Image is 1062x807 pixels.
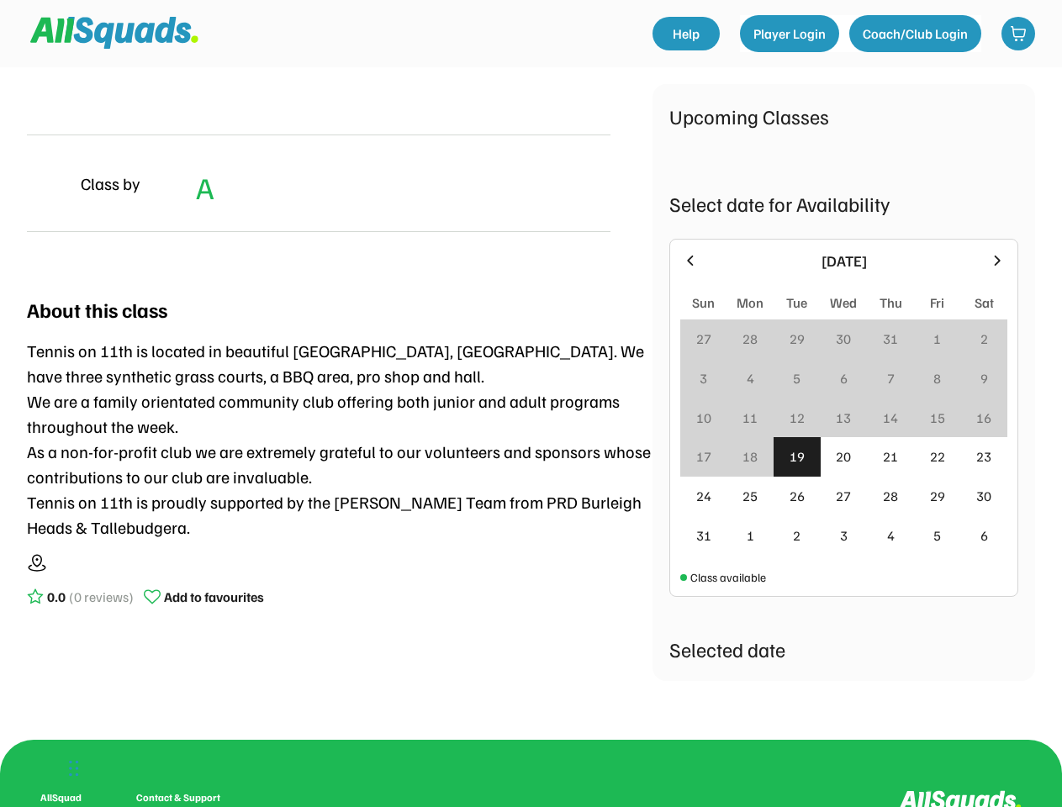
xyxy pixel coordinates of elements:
div: 31 [883,329,898,349]
div: 21 [883,446,898,467]
div: 31 [696,525,711,546]
div: 9 [980,368,988,388]
div: 13 [836,408,851,428]
div: 3 [700,368,707,388]
div: Sun [692,293,715,313]
button: Coach/Club Login [849,15,981,52]
div: 20 [836,446,851,467]
div: A [196,165,214,210]
div: Contact & Support [136,790,240,805]
div: 22 [930,446,945,467]
div: 19 [790,446,805,467]
div: 18 [742,446,758,467]
div: Class available [690,568,766,586]
div: Selected date [669,634,1018,664]
div: 2 [980,329,988,349]
div: 28 [883,486,898,506]
div: 6 [840,368,848,388]
div: 1 [933,329,941,349]
img: yH5BAEAAAAALAAAAAABAAEAAAIBRAA7 [27,163,67,203]
div: 30 [976,486,991,506]
div: 16 [976,408,991,428]
div: Fri [930,293,944,313]
div: 3 [840,525,848,546]
div: 1 [747,525,754,546]
div: 2 [793,525,800,546]
div: Add to favourites [164,587,264,607]
div: 10 [696,408,711,428]
div: 30 [836,329,851,349]
div: [DATE] [709,250,979,272]
div: 14 [883,408,898,428]
div: Mon [737,293,763,313]
div: Thu [880,293,902,313]
div: 24 [696,486,711,506]
div: 26 [790,486,805,506]
div: 25 [742,486,758,506]
div: 29 [790,329,805,349]
div: 15 [930,408,945,428]
div: 8 [933,368,941,388]
div: 0.0 [47,587,66,607]
div: 17 [696,446,711,467]
img: shopping-cart-01%20%281%29.svg [1010,25,1027,42]
div: Upcoming Classes [669,101,1018,131]
div: 12 [790,408,805,428]
div: 27 [696,329,711,349]
div: 11 [742,408,758,428]
div: 7 [887,368,895,388]
div: Tennis on 11th is located in beautiful [GEOGRAPHIC_DATA], [GEOGRAPHIC_DATA]. We have three synthe... [27,338,653,540]
div: (0 reviews) [69,587,134,607]
div: 23 [976,446,991,467]
div: Class by [81,171,140,196]
a: Help [653,17,720,50]
div: 4 [887,525,895,546]
div: Select date for Availability [669,188,1018,219]
img: Squad%20Logo.svg [30,17,198,49]
div: About this class [27,294,167,324]
div: 6 [980,525,988,546]
div: Sat [975,293,994,313]
div: 29 [930,486,945,506]
div: 27 [836,486,851,506]
div: 5 [933,525,941,546]
div: Tue [786,293,807,313]
div: Wed [830,293,857,313]
div: 5 [793,368,800,388]
button: Player Login [740,15,839,52]
div: 28 [742,329,758,349]
div: 4 [747,368,754,388]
